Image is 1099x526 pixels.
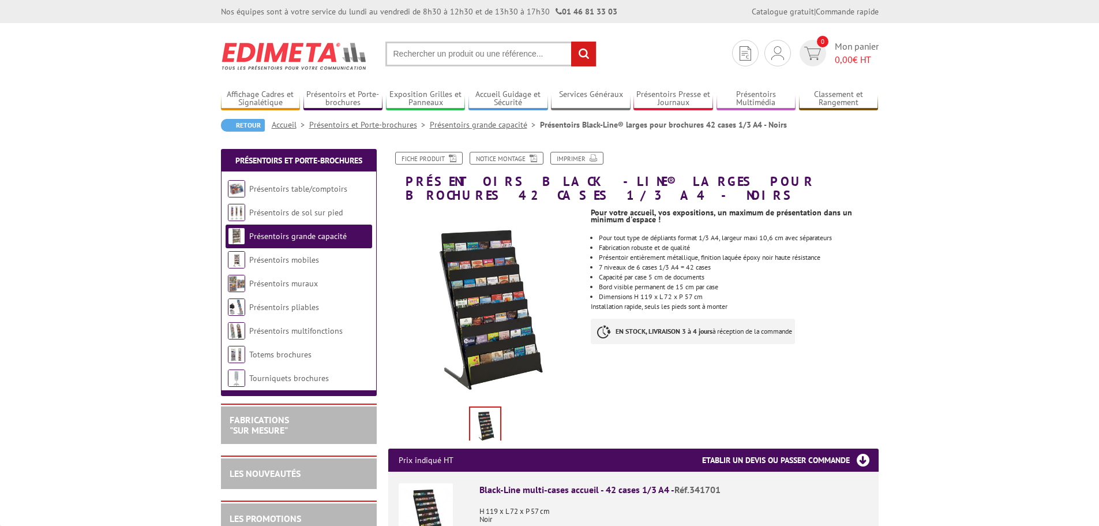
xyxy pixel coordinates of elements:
[816,6,879,17] a: Commande rapide
[221,6,617,17] div: Nos équipes sont à votre service du lundi au vendredi de 8h30 à 12h30 et de 13h30 à 17h30
[674,484,721,495] span: Réf.341701
[771,46,784,60] img: devis rapide
[616,327,712,335] strong: EN STOCK, LIVRAISON 3 à 4 jours
[249,231,347,241] a: Présentoirs grande capacité
[385,42,597,66] input: Rechercher un produit ou une référence...
[702,449,879,472] h3: Etablir un devis ou passer commande
[395,152,463,165] a: Fiche produit
[797,40,879,66] a: devis rapide 0 Mon panier 0,00€ HT
[599,234,878,241] li: Pour tout type de dépliants format 1/3 A4, largeur maxi 10,6 cm avec séparateurs
[230,513,301,524] a: LES PROMOTIONS
[272,120,309,130] a: Accueil
[221,119,265,132] a: Retour
[817,36,828,47] span: 0
[835,40,879,66] span: Mon panier
[599,264,878,271] li: 7 niveaux de 6 cases 1/3 A4 = 42 cases
[835,54,853,65] span: 0,00
[591,319,795,344] p: à réception de la commande
[309,120,430,130] a: Présentoirs et Porte-brochures
[752,6,814,17] a: Catalogue gratuit
[551,89,631,109] a: Services Généraux
[556,6,617,17] strong: 01 46 81 33 03
[591,207,852,225] strong: Pour votre accueil, vos expositions, un maximum de présentation dans un minimum d'espace !
[249,373,329,383] a: Tourniquets brochures
[470,408,500,443] img: presentoirs_grande_capacite_341701.jpg
[599,274,878,281] li: Capacité par case 5 cm de documents
[228,370,245,387] img: Tourniquets brochures
[221,35,368,77] img: Edimeta
[221,89,301,109] a: Affichage Cadres et Signalétique
[599,254,878,261] li: Présentoir entièrement métallique, finition laquée époxy noir haute résistance
[571,42,596,66] input: rechercher
[599,293,878,300] li: Dimensions H 119 x L 72 x P 57 cm
[228,299,245,316] img: Présentoirs pliables
[550,152,603,165] a: Imprimer
[479,499,868,524] p: H 119 x L 72 x P 57 cm Noir
[235,155,362,166] a: Présentoirs et Porte-brochures
[386,89,466,109] a: Exposition Grilles et Panneaux
[249,302,319,312] a: Présentoirs pliables
[430,120,540,130] a: Présentoirs grande capacité
[835,53,879,66] span: € HT
[249,207,343,218] a: Présentoirs de sol sur pied
[804,47,821,60] img: devis rapide
[752,6,879,17] div: |
[599,283,878,290] li: Bord visible permanent de 15 cm par case
[540,119,787,130] li: Présentoirs Black-Line® larges pour brochures 42 cases 1/3 A4 - Noirs
[249,349,312,360] a: Totems brochures
[468,89,548,109] a: Accueil Guidage et Sécurité
[230,414,289,436] a: FABRICATIONS"Sur Mesure"
[228,180,245,197] img: Présentoirs table/comptoirs
[740,46,751,61] img: devis rapide
[717,89,796,109] a: Présentoirs Multimédia
[591,202,887,356] div: Installation rapide, seuls les pieds sont à monter
[228,346,245,363] img: Totems brochures
[479,483,868,497] div: Black-Line multi-cases accueil - 42 cases 1/3 A4 -
[388,208,583,402] img: presentoirs_grande_capacite_341701.jpg
[249,255,319,265] a: Présentoirs mobiles
[470,152,543,165] a: Notice Montage
[249,278,318,289] a: Présentoirs muraux
[230,468,301,479] a: LES NOUVEAUTÉS
[599,244,878,251] li: Fabrication robuste et de qualité
[228,322,245,340] img: Présentoirs multifonctions
[249,184,347,194] a: Présentoirs table/comptoirs
[633,89,713,109] a: Présentoirs Presse et Journaux
[228,227,245,245] img: Présentoirs grande capacité
[228,251,245,268] img: Présentoirs mobiles
[799,89,879,109] a: Classement et Rangement
[249,326,343,336] a: Présentoirs multifonctions
[399,449,453,472] p: Prix indiqué HT
[228,275,245,292] img: Présentoirs muraux
[380,152,887,202] h1: Présentoirs Black-Line® larges pour brochures 42 cases 1/3 A4 - Noirs
[228,204,245,221] img: Présentoirs de sol sur pied
[303,89,383,109] a: Présentoirs et Porte-brochures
